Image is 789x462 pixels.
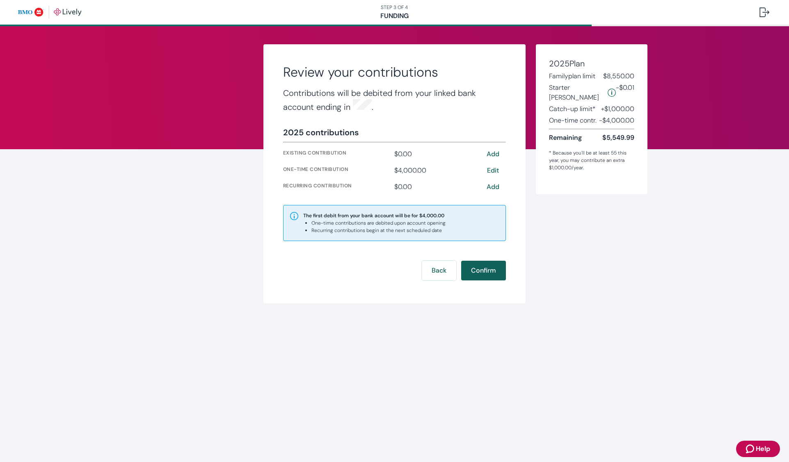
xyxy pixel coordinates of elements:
[549,104,596,114] span: Catch-up limit*
[394,149,476,159] div: $0.00
[601,104,634,114] span: + $1,000.00
[549,116,597,125] span: One-time contr.
[283,182,391,192] div: Recurring contribution
[608,89,616,97] svg: Starter penny details
[18,6,82,19] img: Lively
[394,182,476,192] div: $0.00
[422,261,456,280] button: Back
[602,133,634,143] span: $5,549.99
[549,71,595,81] span: Family plan limit
[756,444,770,454] span: Help
[283,87,506,113] h4: Contributions will be debited from your linked bank account ending in .
[549,83,604,102] span: Starter [PERSON_NAME]
[283,149,391,159] div: Existing contribution
[753,2,776,22] button: Log out
[480,166,506,175] button: Edit
[549,149,634,171] div: * Because you'll be at least 55 this year, you may contribute an extra $1,000.00 /year.
[480,182,506,192] button: Add
[311,219,446,227] li: One-time contributions are debited upon account opening
[283,126,359,139] div: 2025 contributions
[480,149,506,159] button: Add
[549,133,582,143] span: Remaining
[283,64,506,80] h2: Review your contributions
[461,261,506,280] button: Confirm
[603,71,634,81] span: $8,550.00
[549,57,634,70] h4: 2025 Plan
[608,83,616,102] button: Lively will contribute $0.01 to establish your account
[311,227,446,234] li: Recurring contributions begin at the next scheduled date
[283,166,391,175] div: One-time contribution
[303,212,444,219] strong: The first debit from your bank account will be for $4,000.00
[599,116,634,125] span: - $4,000.00
[394,166,476,175] div: $4,000.00
[736,441,780,457] button: Zendesk support iconHelp
[616,83,634,102] span: -$0.01
[746,444,756,454] svg: Zendesk support icon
